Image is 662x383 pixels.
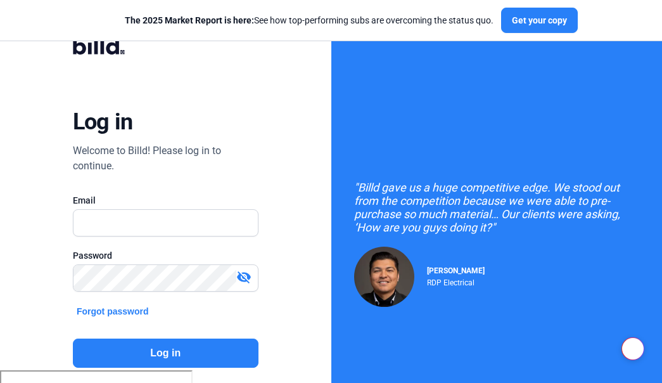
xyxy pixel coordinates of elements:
[427,266,485,275] span: [PERSON_NAME]
[427,275,485,287] div: RDP Electrical
[73,339,258,368] button: Log in
[73,143,258,174] div: Welcome to Billd! Please log in to continue.
[73,108,133,136] div: Log in
[236,269,251,285] mat-icon: visibility_off
[125,15,254,25] span: The 2025 Market Report is here:
[501,8,578,33] button: Get your copy
[73,304,153,318] button: Forgot password
[354,181,639,234] div: "Billd gave us a huge competitive edge. We stood out from the competition because we were able to...
[354,247,414,307] img: Raul Pacheco
[73,194,258,207] div: Email
[73,249,258,262] div: Password
[125,14,493,27] div: See how top-performing subs are overcoming the status quo.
